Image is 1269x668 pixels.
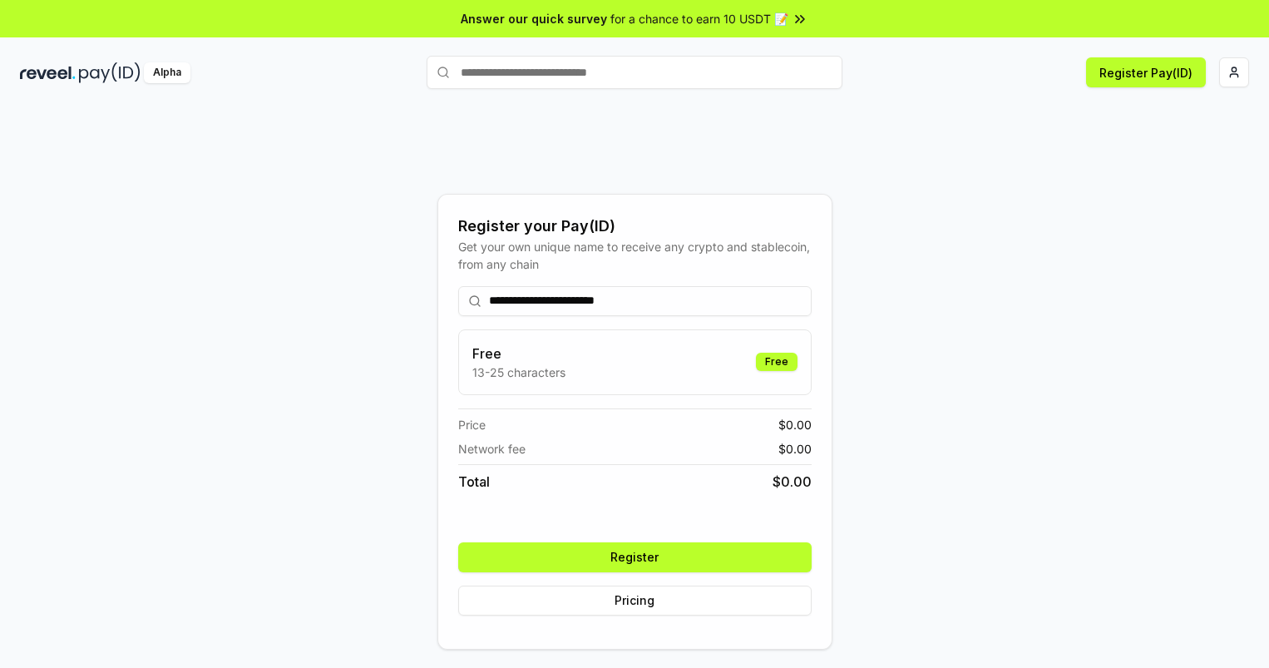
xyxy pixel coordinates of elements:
[458,416,486,433] span: Price
[778,416,812,433] span: $ 0.00
[458,440,526,458] span: Network fee
[458,215,812,238] div: Register your Pay(ID)
[461,10,607,27] span: Answer our quick survey
[20,62,76,83] img: reveel_dark
[773,472,812,492] span: $ 0.00
[756,353,797,371] div: Free
[458,238,812,273] div: Get your own unique name to receive any crypto and stablecoin, from any chain
[458,586,812,616] button: Pricing
[778,440,812,458] span: $ 0.00
[79,62,141,83] img: pay_id
[458,472,490,492] span: Total
[458,542,812,572] button: Register
[472,364,565,381] p: 13-25 characters
[472,344,565,364] h3: Free
[1086,57,1206,87] button: Register Pay(ID)
[610,10,788,27] span: for a chance to earn 10 USDT 📝
[144,62,190,83] div: Alpha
